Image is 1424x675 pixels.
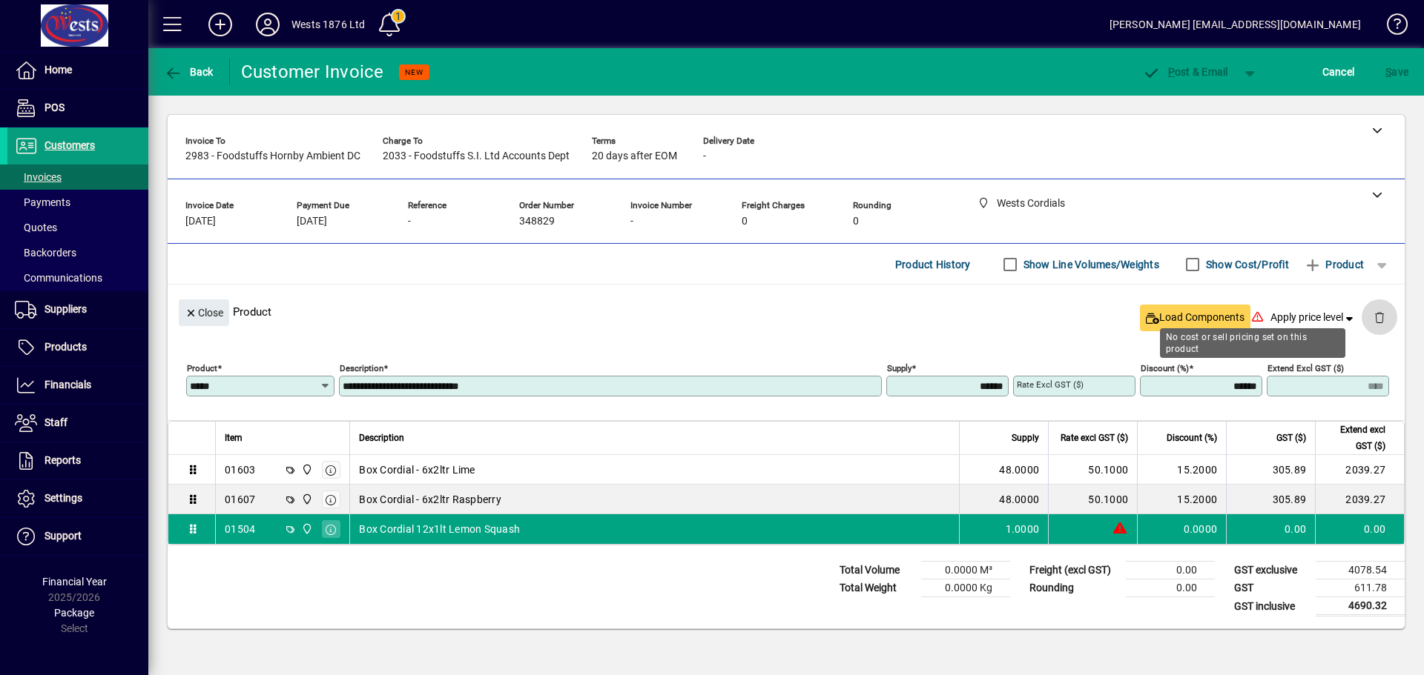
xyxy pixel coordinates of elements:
[1226,485,1315,514] td: 305.89
[359,462,475,477] span: Box Cordial - 6x2ltr Lime
[241,60,384,84] div: Customer Invoice
[1265,305,1362,331] button: Apply price level
[15,222,57,233] span: Quotes
[1319,59,1359,85] button: Cancel
[895,253,971,276] span: Product History
[1058,462,1128,477] div: 50.1000
[179,299,229,326] button: Close
[44,454,81,466] span: Reports
[7,90,148,127] a: POS
[187,363,217,373] mat-label: Product
[1226,514,1315,544] td: 0.00
[703,150,706,162] span: -
[7,240,148,265] a: Backorders
[1146,310,1245,325] span: Load Components
[44,379,91,390] span: Financials
[1316,597,1405,616] td: 4690.32
[1382,59,1412,85] button: Save
[244,11,291,38] button: Profile
[1135,59,1236,85] button: Post & Email
[44,530,82,542] span: Support
[340,363,383,373] mat-label: Description
[1061,430,1128,446] span: Rate excl GST ($)
[1017,379,1084,390] mat-label: Rate excl GST ($)
[742,216,748,227] span: 0
[7,52,148,89] a: Home
[1385,66,1391,78] span: S
[7,442,148,479] a: Reports
[7,291,148,328] a: Suppliers
[297,462,314,478] span: Wests Cordials
[44,492,82,504] span: Settings
[297,521,314,537] span: Wests Cordials
[519,216,555,227] span: 348829
[1126,579,1215,597] td: 0.00
[1315,514,1404,544] td: 0.00
[1315,485,1404,514] td: 2039.27
[1022,562,1126,579] td: Freight (excl GST)
[1167,430,1217,446] span: Discount (%)
[1385,60,1408,84] span: ave
[1316,579,1405,597] td: 611.78
[297,491,314,508] span: Wests Cordials
[921,562,1010,579] td: 0.0000 M³
[15,171,62,183] span: Invoices
[592,150,677,162] span: 20 days after EOM
[1227,597,1316,616] td: GST inclusive
[225,492,255,507] div: 01607
[1268,363,1344,373] mat-label: Extend excl GST ($)
[1362,299,1397,335] button: Delete
[225,462,255,477] div: 01603
[1376,3,1405,51] a: Knowledge Base
[7,480,148,517] a: Settings
[359,430,404,446] span: Description
[7,329,148,366] a: Products
[1021,257,1159,272] label: Show Line Volumes/Weights
[1137,514,1226,544] td: 0.0000
[44,303,87,315] span: Suppliers
[15,272,102,284] span: Communications
[185,301,223,325] span: Close
[1160,328,1345,358] div: No cost or sell pricing set on this product
[1270,310,1357,325] span: Apply price level
[1142,66,1228,78] span: ost & Email
[1126,562,1215,579] td: 0.00
[1315,455,1404,485] td: 2039.27
[889,251,977,278] button: Product History
[1276,430,1306,446] span: GST ($)
[1203,257,1289,272] label: Show Cost/Profit
[148,59,230,85] app-page-header-button: Back
[1141,363,1189,373] mat-label: Discount (%)
[175,305,233,319] app-page-header-button: Close
[1296,251,1371,278] button: Product
[1012,430,1039,446] span: Supply
[887,363,912,373] mat-label: Supply
[185,216,216,227] span: [DATE]
[1322,60,1355,84] span: Cancel
[42,576,107,588] span: Financial Year
[7,405,148,442] a: Staff
[185,150,360,162] span: 2983 - Foodstuffs Hornby Ambient DC
[1227,579,1316,597] td: GST
[359,522,520,536] span: Box Cordial 12x1lt Lemon Squash
[225,430,243,446] span: Item
[7,164,148,190] a: Invoices
[1058,492,1128,507] div: 50.1000
[7,367,148,404] a: Financials
[921,579,1010,597] td: 0.0000 Kg
[832,579,921,597] td: Total Weight
[7,215,148,240] a: Quotes
[1316,562,1405,579] td: 4078.54
[15,196,70,208] span: Payments
[1006,522,1040,536] span: 1.0000
[54,607,94,619] span: Package
[1140,305,1250,331] button: Load Components
[44,416,67,428] span: Staff
[630,216,633,227] span: -
[1304,253,1364,276] span: Product
[1168,66,1175,78] span: P
[160,59,217,85] button: Back
[291,13,365,36] div: Wests 1876 Ltd
[408,216,411,227] span: -
[405,67,423,77] span: NEW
